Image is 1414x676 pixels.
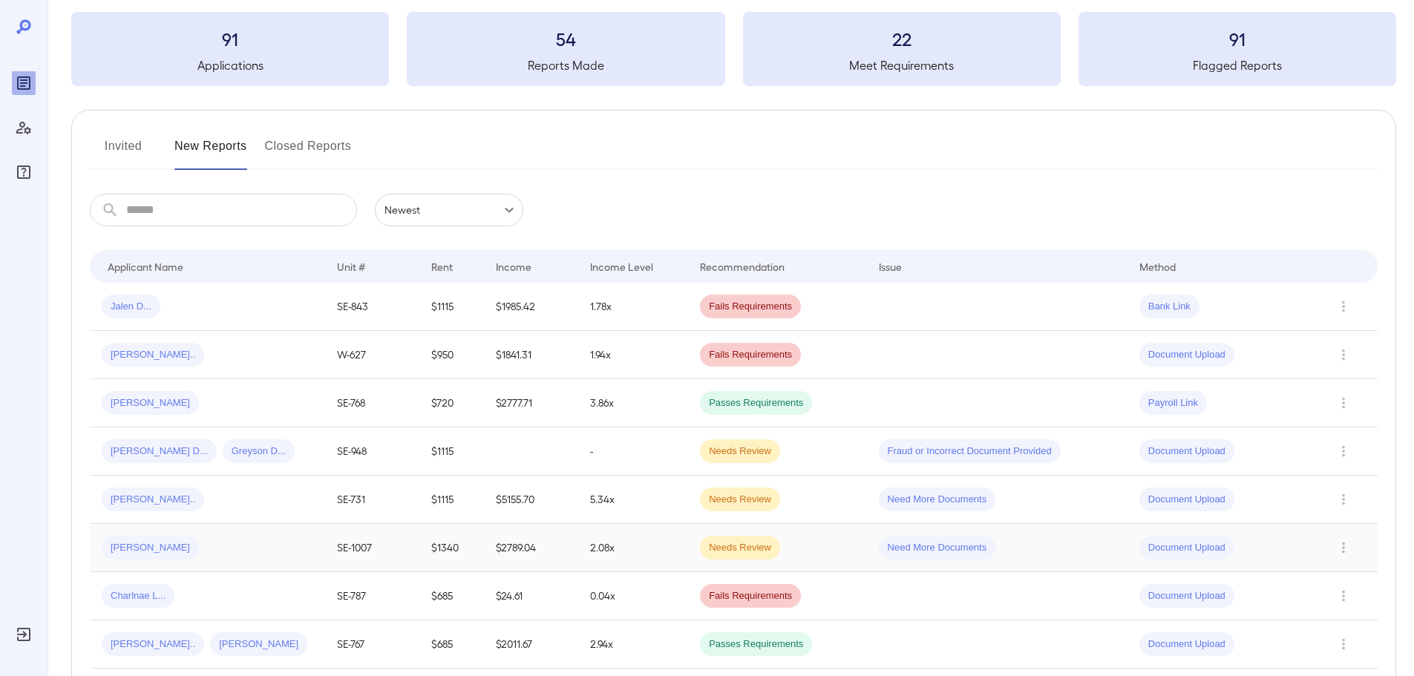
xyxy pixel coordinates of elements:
[337,257,365,275] div: Unit #
[1139,541,1234,555] span: Document Upload
[1332,439,1355,463] button: Row Actions
[419,620,484,669] td: $685
[71,12,1396,86] summary: 91Applications54Reports Made22Meet Requirements91Flagged Reports
[1139,444,1234,459] span: Document Upload
[12,71,36,95] div: Reports
[743,56,1061,74] h5: Meet Requirements
[102,637,204,652] span: [PERSON_NAME]..
[431,257,455,275] div: Rent
[578,331,688,379] td: 1.94x
[700,396,812,410] span: Passes Requirements
[743,27,1061,50] h3: 22
[12,623,36,646] div: Log Out
[1332,343,1355,367] button: Row Actions
[484,524,578,572] td: $2789.04
[102,444,217,459] span: [PERSON_NAME] D...
[879,257,903,275] div: Issue
[879,493,996,507] span: Need More Documents
[484,331,578,379] td: $1841.31
[419,379,484,427] td: $720
[1139,348,1234,362] span: Document Upload
[1139,493,1234,507] span: Document Upload
[578,427,688,476] td: -
[102,300,160,314] span: Jalen D...
[325,524,419,572] td: SE-1007
[496,257,531,275] div: Income
[1139,637,1234,652] span: Document Upload
[578,572,688,620] td: 0.04x
[700,493,780,507] span: Needs Review
[419,476,484,524] td: $1115
[484,620,578,669] td: $2011.67
[419,572,484,620] td: $685
[484,379,578,427] td: $2777.71
[578,620,688,669] td: 2.94x
[578,524,688,572] td: 2.08x
[174,134,247,170] button: New Reports
[879,444,1061,459] span: Fraud or Incorrect Document Provided
[325,379,419,427] td: SE-768
[419,524,484,572] td: $1340
[700,637,812,652] span: Passes Requirements
[419,427,484,476] td: $1115
[375,194,523,226] div: Newest
[700,257,785,275] div: Recommendation
[102,589,174,603] span: Charlnae L...
[590,257,653,275] div: Income Level
[1332,536,1355,559] button: Row Actions
[90,134,157,170] button: Invited
[102,541,199,555] span: [PERSON_NAME]
[419,283,484,331] td: $1115
[102,348,204,362] span: [PERSON_NAME]..
[1139,257,1176,275] div: Method
[1078,56,1396,74] h5: Flagged Reports
[578,476,688,524] td: 5.34x
[1078,27,1396,50] h3: 91
[1332,488,1355,511] button: Row Actions
[325,331,419,379] td: W-627
[325,283,419,331] td: SE-843
[700,589,801,603] span: Fails Requirements
[879,541,996,555] span: Need More Documents
[102,396,199,410] span: [PERSON_NAME]
[102,493,204,507] span: [PERSON_NAME]..
[578,283,688,331] td: 1.78x
[1139,589,1234,603] span: Document Upload
[484,572,578,620] td: $24.61
[12,160,36,184] div: FAQ
[325,427,419,476] td: SE-948
[325,620,419,669] td: SE-767
[1332,584,1355,608] button: Row Actions
[484,476,578,524] td: $5155.70
[419,331,484,379] td: $950
[71,56,389,74] h5: Applications
[578,379,688,427] td: 3.86x
[1332,391,1355,415] button: Row Actions
[71,27,389,50] h3: 91
[223,444,295,459] span: Greyson D...
[325,476,419,524] td: SE-731
[12,116,36,140] div: Manage Users
[484,283,578,331] td: $1985.42
[700,444,780,459] span: Needs Review
[1139,396,1207,410] span: Payroll Link
[1139,300,1199,314] span: Bank Link
[1332,632,1355,656] button: Row Actions
[407,27,724,50] h3: 54
[700,348,801,362] span: Fails Requirements
[108,257,183,275] div: Applicant Name
[265,134,352,170] button: Closed Reports
[210,637,307,652] span: [PERSON_NAME]
[700,300,801,314] span: Fails Requirements
[1332,295,1355,318] button: Row Actions
[325,572,419,620] td: SE-787
[700,541,780,555] span: Needs Review
[407,56,724,74] h5: Reports Made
